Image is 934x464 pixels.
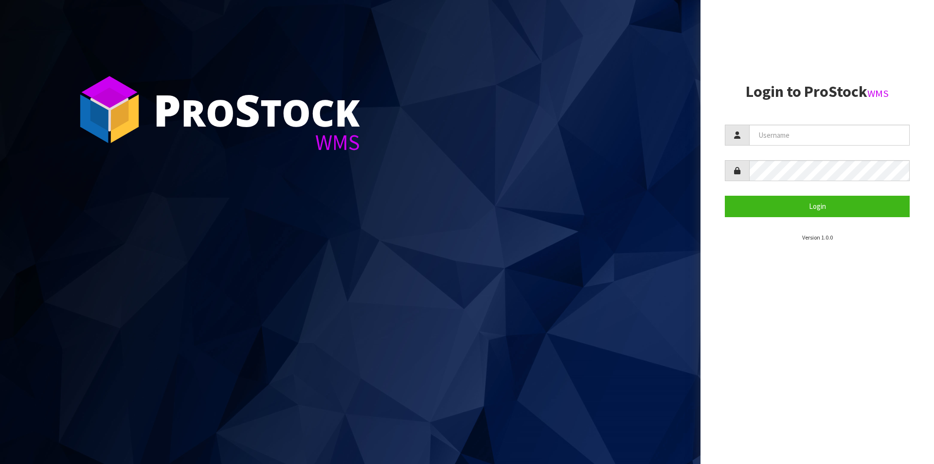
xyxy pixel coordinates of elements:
button: Login [725,196,910,217]
div: ro tock [153,88,360,131]
span: P [153,80,181,139]
small: WMS [867,87,889,100]
span: S [235,80,260,139]
h2: Login to ProStock [725,83,910,100]
div: WMS [153,131,360,153]
input: Username [749,125,910,146]
small: Version 1.0.0 [802,234,833,241]
img: ProStock Cube [73,73,146,146]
